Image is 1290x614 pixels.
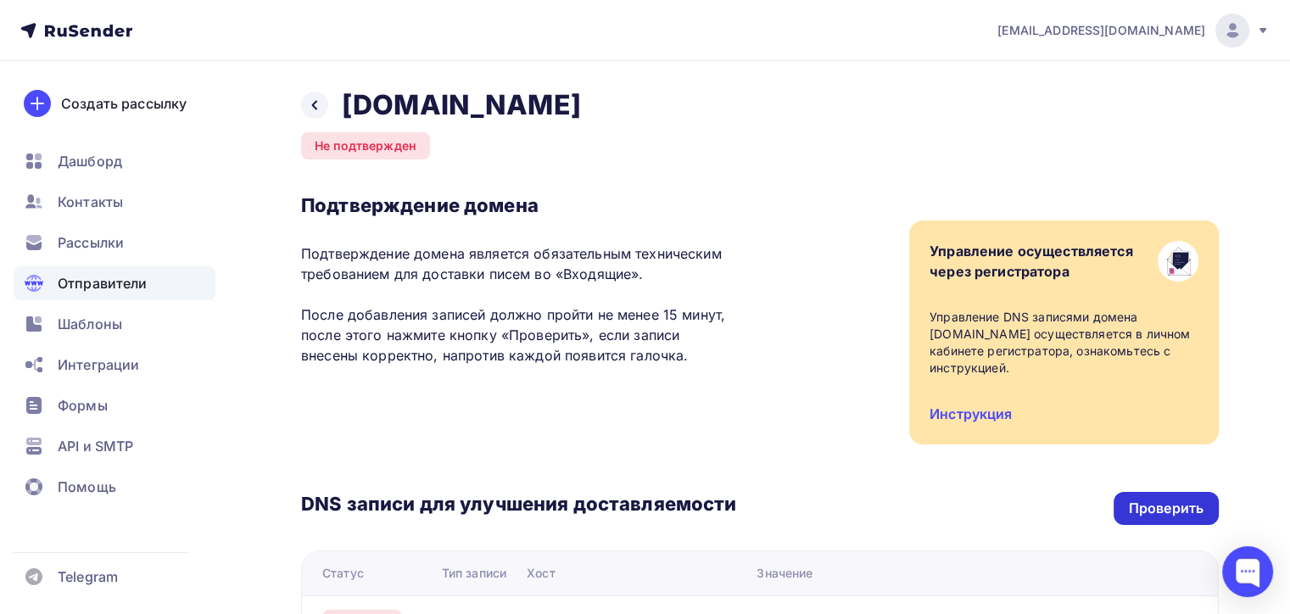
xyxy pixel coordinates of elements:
[930,241,1133,282] div: Управление осуществляется через регистратора
[930,405,1012,422] a: Инструкция
[58,354,139,375] span: Интеграции
[14,307,215,341] a: Шаблоны
[322,565,364,582] div: Статус
[58,567,118,587] span: Telegram
[527,565,556,582] div: Хост
[301,492,736,519] h3: DNS записи для улучшения доставляемости
[58,151,122,171] span: Дашборд
[58,314,122,334] span: Шаблоны
[14,185,215,219] a: Контакты
[58,273,148,293] span: Отправители
[14,226,215,260] a: Рассылки
[442,565,506,582] div: Тип записи
[757,565,813,582] div: Значение
[58,395,108,416] span: Формы
[58,192,123,212] span: Контакты
[997,14,1270,47] a: [EMAIL_ADDRESS][DOMAIN_NAME]
[301,193,736,217] h3: Подтверждение домена
[58,436,133,456] span: API и SMTP
[61,93,187,114] div: Создать рассылку
[58,477,116,497] span: Помощь
[301,243,736,366] p: Подтверждение домена является обязательным техническим требованием для доставки писем во «Входящи...
[342,88,581,122] h2: [DOMAIN_NAME]
[14,144,215,178] a: Дашборд
[301,132,430,159] div: Не подтвержден
[58,232,124,253] span: Рассылки
[930,309,1198,377] div: Управление DNS записями домена [DOMAIN_NAME] осуществляется в личном кабинете регистратора, ознак...
[14,388,215,422] a: Формы
[14,266,215,300] a: Отправители
[1129,499,1203,518] div: Проверить
[997,22,1205,39] span: [EMAIL_ADDRESS][DOMAIN_NAME]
